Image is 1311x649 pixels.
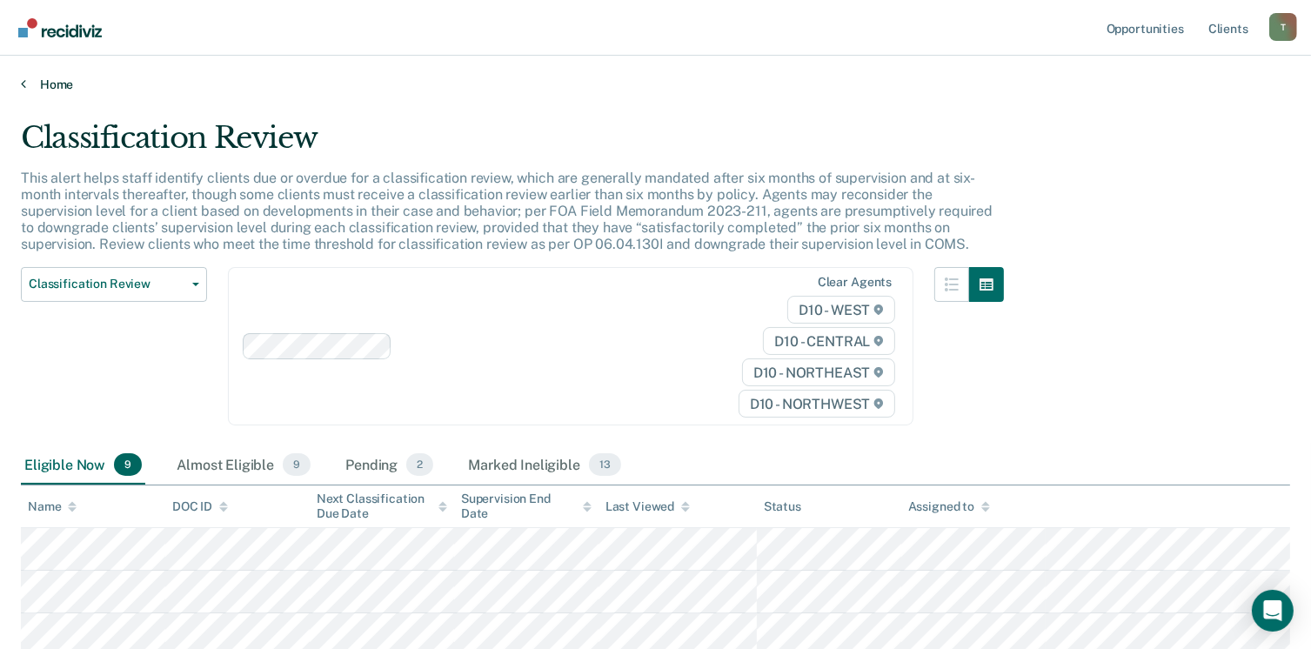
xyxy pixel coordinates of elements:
span: D10 - CENTRAL [763,327,895,355]
span: 2 [406,453,433,476]
button: Profile dropdown button [1269,13,1297,41]
div: Classification Review [21,120,1004,170]
div: Marked Ineligible13 [465,446,624,485]
span: 9 [114,453,142,476]
span: D10 - NORTHEAST [742,358,895,386]
div: Name [28,499,77,514]
div: Eligible Now9 [21,446,145,485]
div: T [1269,13,1297,41]
div: DOC ID [172,499,228,514]
div: Open Intercom Messenger [1252,590,1294,632]
button: Classification Review [21,267,207,302]
div: Status [764,499,801,514]
span: D10 - WEST [787,296,895,324]
a: Home [21,77,1290,92]
div: Assigned to [908,499,990,514]
span: 9 [283,453,311,476]
span: Classification Review [29,277,185,291]
p: This alert helps staff identify clients due or overdue for a classification review, which are gen... [21,170,993,253]
div: Clear agents [818,275,892,290]
span: 13 [589,453,621,476]
span: D10 - NORTHWEST [739,390,895,418]
div: Pending2 [342,446,437,485]
div: Supervision End Date [461,492,592,521]
div: Almost Eligible9 [173,446,314,485]
img: Recidiviz [18,18,102,37]
div: Last Viewed [605,499,690,514]
div: Next Classification Due Date [317,492,447,521]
